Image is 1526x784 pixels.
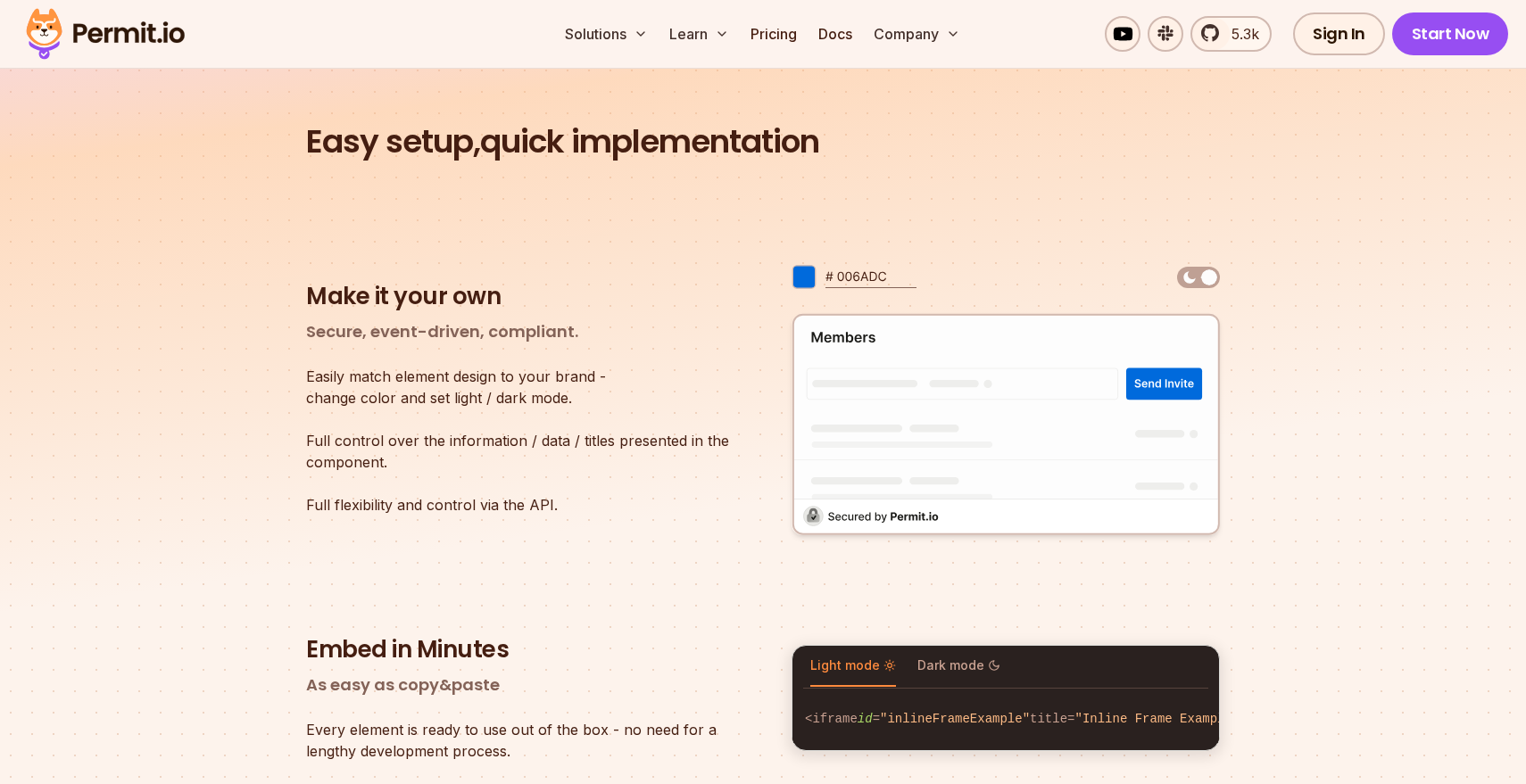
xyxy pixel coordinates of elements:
button: Learn [662,16,736,52]
a: Pricing [743,16,804,52]
span: Light mode [810,656,896,674]
span: Easy setup, [306,119,480,164]
span: Dark mode [917,656,1000,674]
span: id [858,712,873,726]
img: Permit logo [18,4,193,64]
p: Secure, event-driven, compliant. [306,319,734,344]
span: 5.3k [1221,23,1259,45]
span: "inlineFrameExample" [880,712,1030,726]
a: Sign In [1293,12,1385,55]
a: Start Now [1392,12,1509,55]
span: Easily match element design to your brand - [306,366,734,387]
a: 5.3k [1190,16,1272,52]
p: Every element is ready to use out of the box - no need for a lengthy development process. [306,719,734,762]
p: Full flexibility and control via the API. [306,494,734,516]
h3: Make it your own [306,282,734,312]
p: Full control over the information / data / titles presented in the component. [306,430,734,473]
code: <iframe = title= width= height= src= [792,696,1219,743]
button: Company [867,16,967,52]
p: As easy as copy&paste [306,673,734,697]
h3: Embed in Minutes [306,635,734,665]
h2: quick implementation [306,121,1220,163]
p: change color and set light / dark mode. [306,366,734,409]
span: "Inline Frame Example" [1074,712,1240,726]
a: Docs [811,16,859,52]
button: Solutions [558,16,655,52]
